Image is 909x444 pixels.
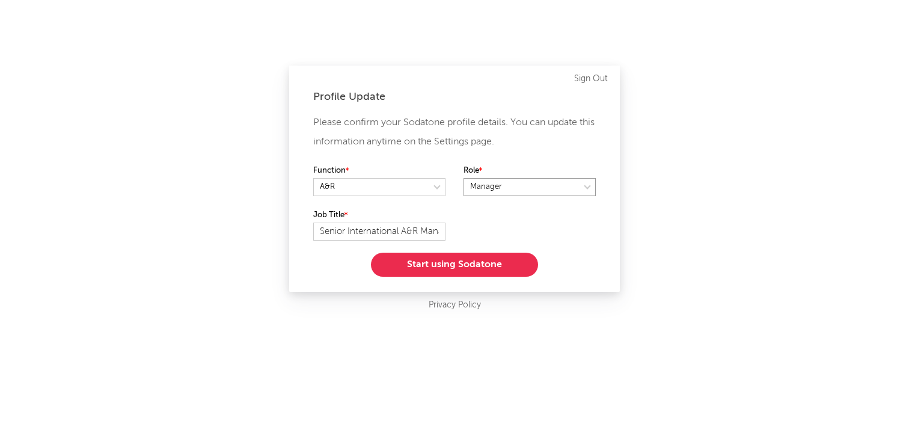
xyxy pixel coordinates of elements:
[313,113,596,152] p: Please confirm your Sodatone profile details. You can update this information anytime on the Sett...
[464,164,596,178] label: Role
[371,253,538,277] button: Start using Sodatone
[313,164,445,178] label: Function
[313,90,596,104] div: Profile Update
[429,298,481,313] a: Privacy Policy
[313,208,445,223] label: Job Title
[574,72,608,86] a: Sign Out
